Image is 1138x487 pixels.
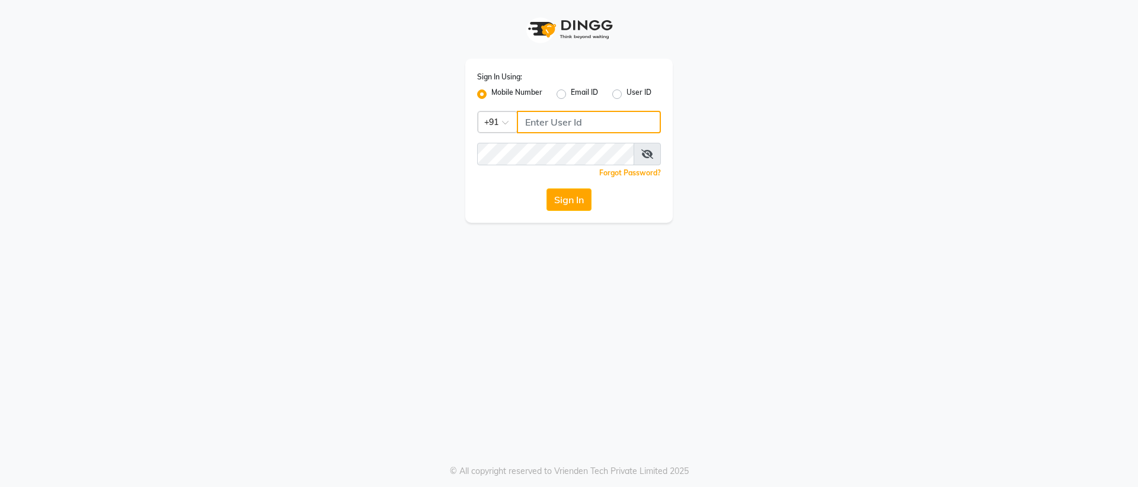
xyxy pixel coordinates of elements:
[477,72,522,82] label: Sign In Using:
[522,12,616,47] img: logo1.svg
[599,168,661,177] a: Forgot Password?
[571,87,598,101] label: Email ID
[477,143,634,165] input: Username
[626,87,651,101] label: User ID
[491,87,542,101] label: Mobile Number
[546,188,592,211] button: Sign In
[517,111,661,133] input: Username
